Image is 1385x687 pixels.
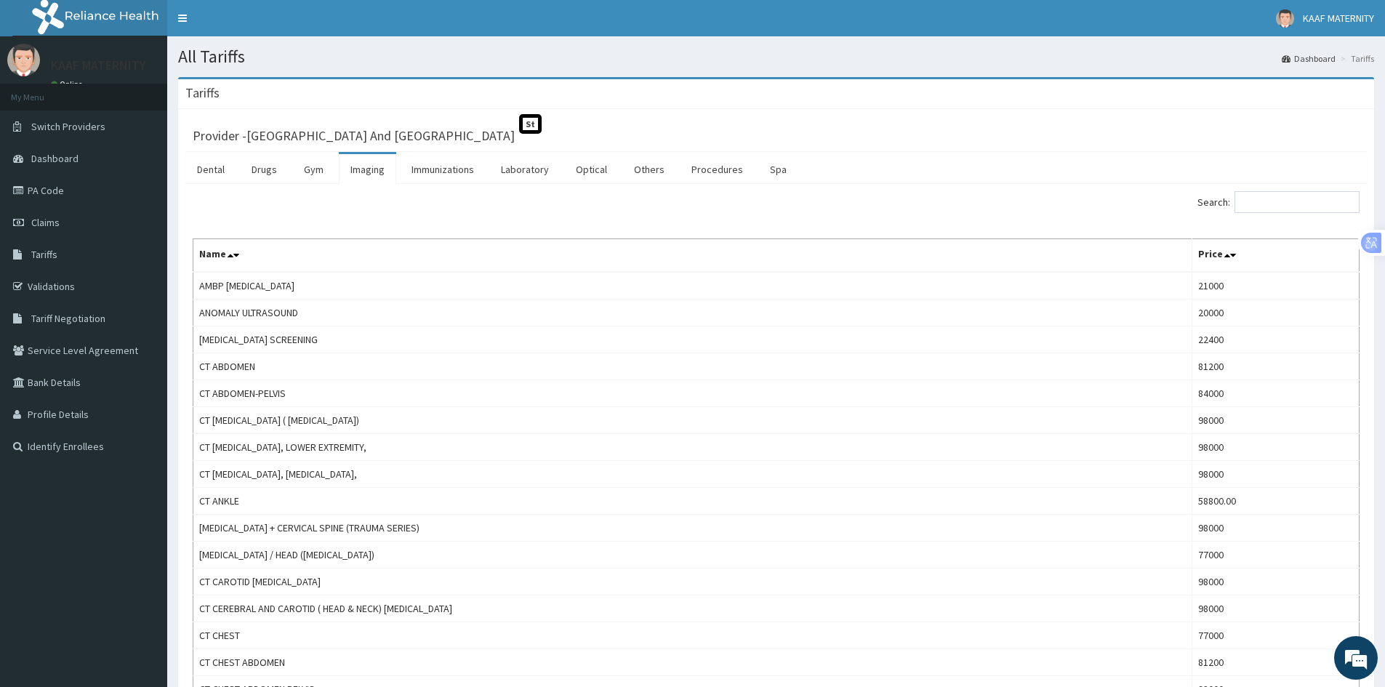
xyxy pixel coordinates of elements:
[1192,488,1360,515] td: 58800.00
[193,569,1192,595] td: CT CAROTID [MEDICAL_DATA]
[7,44,40,76] img: User Image
[1192,272,1360,300] td: 21000
[339,154,396,185] a: Imaging
[1235,191,1360,213] input: Search:
[31,152,79,165] span: Dashboard
[193,461,1192,488] td: CT [MEDICAL_DATA], [MEDICAL_DATA],
[1192,461,1360,488] td: 98000
[193,488,1192,515] td: CT ANKLE
[1192,434,1360,461] td: 98000
[1192,300,1360,326] td: 20000
[758,154,798,185] a: Spa
[193,649,1192,676] td: CT CHEST ABDOMEN
[51,79,86,89] a: Online
[193,239,1192,273] th: Name
[193,595,1192,622] td: CT CEREBRAL AND CAROTID ( HEAD & NECK) [MEDICAL_DATA]
[519,114,542,134] span: St
[185,154,236,185] a: Dental
[193,300,1192,326] td: ANOMALY ULTRASOUND
[51,59,146,72] p: KAAF MATERNITY
[564,154,619,185] a: Optical
[1192,649,1360,676] td: 81200
[1197,191,1360,213] label: Search:
[193,542,1192,569] td: [MEDICAL_DATA] / HEAD ([MEDICAL_DATA])
[1192,407,1360,434] td: 98000
[680,154,755,185] a: Procedures
[185,87,220,100] h3: Tariffs
[489,154,561,185] a: Laboratory
[193,326,1192,353] td: [MEDICAL_DATA] SCREENING
[31,216,60,229] span: Claims
[292,154,335,185] a: Gym
[400,154,486,185] a: Immunizations
[1337,52,1374,65] li: Tariffs
[193,272,1192,300] td: AMBP [MEDICAL_DATA]
[178,47,1374,66] h1: All Tariffs
[193,353,1192,380] td: CT ABDOMEN
[1282,52,1336,65] a: Dashboard
[1192,239,1360,273] th: Price
[31,120,105,133] span: Switch Providers
[1192,569,1360,595] td: 98000
[1192,595,1360,622] td: 98000
[193,407,1192,434] td: CT [MEDICAL_DATA] ( [MEDICAL_DATA])
[193,434,1192,461] td: CT [MEDICAL_DATA], LOWER EXTREMITY,
[622,154,676,185] a: Others
[1192,542,1360,569] td: 77000
[193,129,515,142] h3: Provider - [GEOGRAPHIC_DATA] And [GEOGRAPHIC_DATA]
[1192,326,1360,353] td: 22400
[1192,622,1360,649] td: 77000
[31,312,105,325] span: Tariff Negotiation
[240,154,289,185] a: Drugs
[1303,12,1374,25] span: KAAF MATERNITY
[193,622,1192,649] td: CT CHEST
[193,380,1192,407] td: CT ABDOMEN-PELVIS
[1192,515,1360,542] td: 98000
[1192,353,1360,380] td: 81200
[193,515,1192,542] td: [MEDICAL_DATA] + CERVICAL SPINE (TRAUMA SERIES)
[1192,380,1360,407] td: 84000
[1276,9,1294,28] img: User Image
[31,248,57,261] span: Tariffs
